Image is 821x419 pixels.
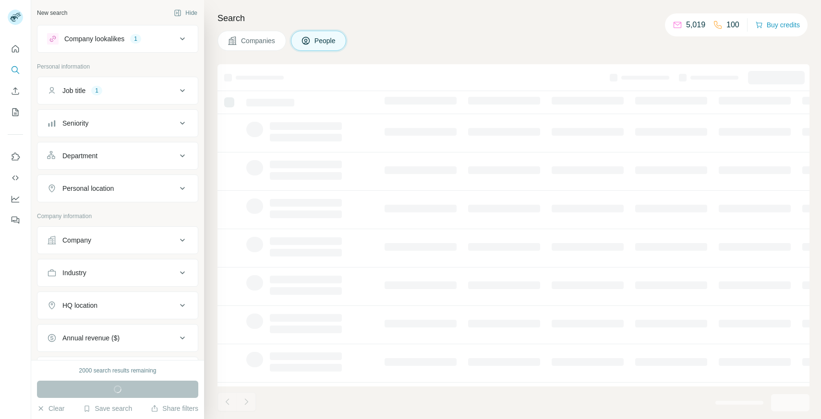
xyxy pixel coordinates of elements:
div: Annual revenue ($) [62,333,120,343]
h4: Search [217,12,809,25]
button: Employees (size) [37,359,198,382]
div: Company [62,235,91,245]
div: Company lookalikes [64,34,124,44]
p: 100 [726,19,739,31]
button: Share filters [151,404,198,413]
div: New search [37,9,67,17]
button: Company lookalikes1 [37,27,198,50]
button: Dashboard [8,190,23,208]
button: Company [37,229,198,252]
button: Enrich CSV [8,82,23,100]
button: Search [8,61,23,79]
div: Department [62,151,97,161]
p: 5,019 [686,19,705,31]
button: My lists [8,104,23,121]
button: Buy credits [755,18,800,32]
button: Personal location [37,177,198,200]
button: Hide [167,6,204,20]
button: Use Surfe API [8,169,23,186]
button: Industry [37,261,198,284]
button: Department [37,144,198,167]
p: Company information [37,212,198,221]
button: Annual revenue ($) [37,326,198,349]
button: Feedback [8,211,23,229]
div: Personal location [62,184,114,193]
p: Personal information [37,62,198,71]
button: Save search [83,404,132,413]
div: Industry [62,268,86,278]
span: People [314,36,337,46]
button: Seniority [37,112,198,135]
div: Job title [62,86,85,95]
div: 2000 search results remaining [79,366,157,375]
button: Use Surfe on LinkedIn [8,148,23,165]
button: Job title1 [37,79,198,102]
div: 1 [130,35,141,43]
div: HQ location [62,301,97,310]
button: Clear [37,404,64,413]
span: Companies [241,36,276,46]
button: Quick start [8,40,23,58]
button: HQ location [37,294,198,317]
div: Seniority [62,118,88,128]
div: 1 [91,86,102,95]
